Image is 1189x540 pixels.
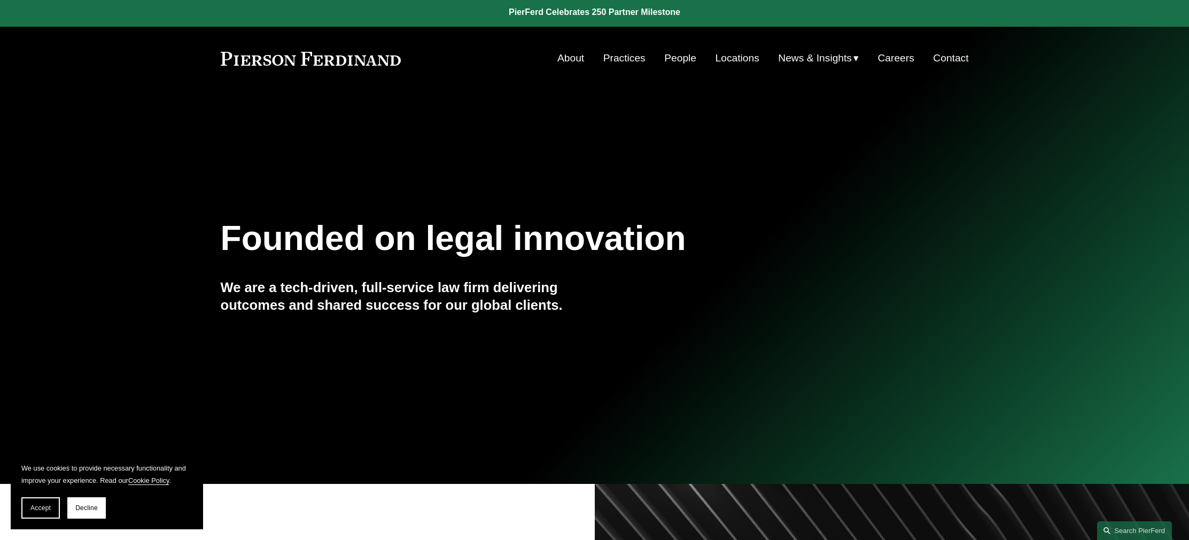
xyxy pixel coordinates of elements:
h4: We are a tech-driven, full-service law firm delivering outcomes and shared success for our global... [221,279,595,314]
span: Decline [75,504,98,512]
button: Accept [21,497,60,519]
p: We use cookies to provide necessary functionality and improve your experience. Read our . [21,462,192,487]
a: People [664,48,696,68]
button: Decline [67,497,106,519]
a: Search this site [1097,521,1172,540]
a: Careers [878,48,914,68]
a: About [557,48,584,68]
a: Practices [603,48,646,68]
a: Locations [716,48,759,68]
span: Accept [30,504,51,512]
section: Cookie banner [11,451,203,529]
a: Cookie Policy [128,476,169,484]
h1: Founded on legal innovation [221,219,844,258]
span: News & Insights [778,49,852,68]
a: Contact [933,48,968,68]
a: folder dropdown [778,48,859,68]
